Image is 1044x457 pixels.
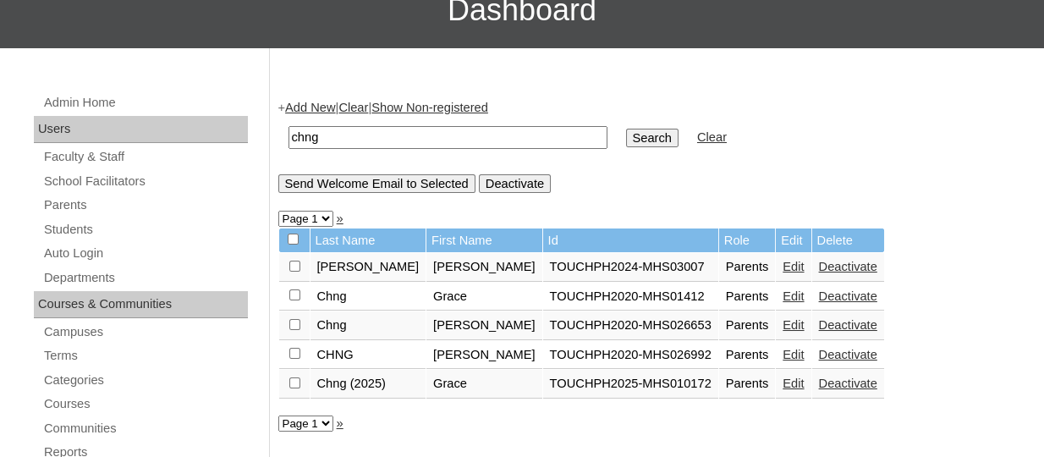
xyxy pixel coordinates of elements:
a: Deactivate [819,289,877,303]
td: TOUCHPH2025-MHS010172 [543,370,718,399]
a: Clear [697,130,727,144]
td: Grace [426,283,542,311]
td: [PERSON_NAME] [426,253,542,282]
a: Admin Home [42,92,248,113]
td: Last Name [310,228,426,253]
td: TOUCHPH2020-MHS026653 [543,311,718,340]
a: Deactivate [819,260,877,273]
td: Parents [719,283,776,311]
a: Students [42,219,248,240]
a: Edit [783,289,804,303]
a: Edit [783,348,804,361]
td: Parents [719,253,776,282]
td: Chng (2025) [310,370,426,399]
td: Role [719,228,776,253]
a: Categories [42,370,248,391]
a: Edit [783,260,804,273]
input: Search [288,126,607,149]
td: CHNG [310,341,426,370]
a: Deactivate [819,318,877,332]
a: Edit [783,318,804,332]
input: Send Welcome Email to Selected [278,174,475,193]
a: Clear [338,101,368,114]
div: + | | [278,99,1028,193]
td: Delete [812,228,884,253]
a: » [337,212,343,225]
a: Departments [42,267,248,289]
div: Users [34,116,248,143]
a: Add New [285,101,335,114]
a: » [337,416,343,430]
a: Parents [42,195,248,216]
a: Terms [42,345,248,366]
td: First Name [426,228,542,253]
td: [PERSON_NAME] [310,253,426,282]
a: Deactivate [819,348,877,361]
td: Parents [719,311,776,340]
a: Faculty & Staff [42,146,248,168]
a: Courses [42,394,248,415]
div: Courses & Communities [34,291,248,318]
td: Chng [310,311,426,340]
td: Chng [310,283,426,311]
a: School Facilitators [42,171,248,192]
a: Auto Login [42,243,248,264]
td: Id [543,228,718,253]
input: Search [626,129,679,147]
a: Edit [783,377,804,390]
a: Show Non-registered [371,101,488,114]
td: TOUCHPH2020-MHS01412 [543,283,718,311]
td: [PERSON_NAME] [426,341,542,370]
input: Deactivate [479,174,551,193]
a: Deactivate [819,377,877,390]
td: Grace [426,370,542,399]
td: TOUCHPH2020-MHS026992 [543,341,718,370]
td: Edit [776,228,810,253]
a: Campuses [42,322,248,343]
td: [PERSON_NAME] [426,311,542,340]
td: TOUCHPH2024-MHS03007 [543,253,718,282]
a: Communities [42,418,248,439]
td: Parents [719,370,776,399]
td: Parents [719,341,776,370]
